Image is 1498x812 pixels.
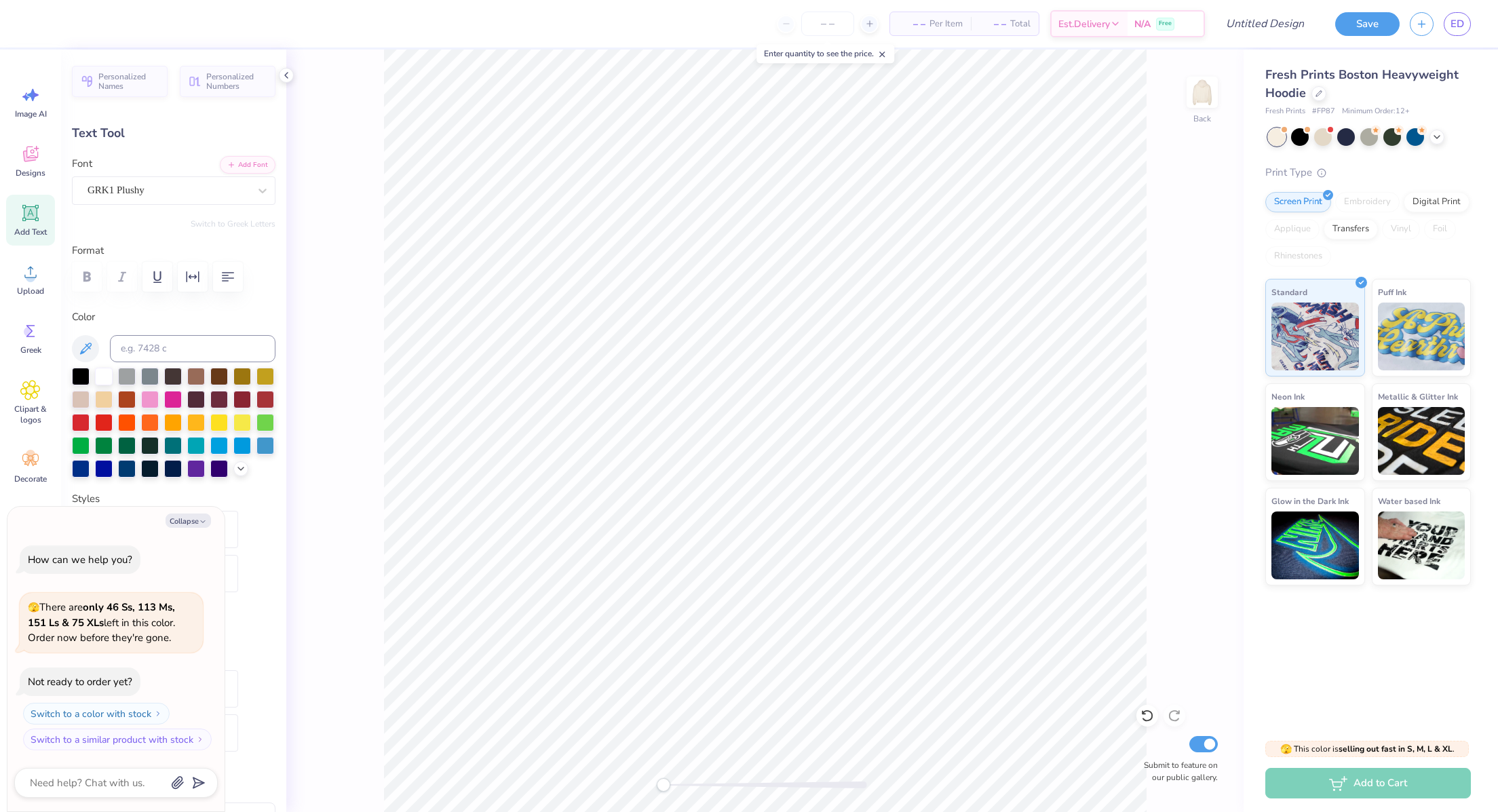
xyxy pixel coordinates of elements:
span: Glow in the Dark Ink [1271,494,1349,508]
button: Collapse [166,514,211,528]
img: Puff Ink [1378,303,1465,370]
div: Text Tool [72,124,275,142]
span: Personalized Numbers [206,72,267,91]
button: Switch to Greek Letters [191,218,275,229]
div: Not ready to order yet? [28,675,132,689]
img: Neon Ink [1271,407,1359,475]
div: Print Type [1265,165,1471,180]
span: Upload [17,286,44,296]
button: Switch to a color with stock [23,703,170,724]
span: Fresh Prints Boston Heavyweight Hoodie [1265,66,1459,101]
span: N/A [1134,17,1151,31]
div: Vinyl [1382,219,1420,239]
span: Per Item [929,17,963,31]
label: Submit to feature on our public gallery. [1136,759,1218,784]
div: How can we help you? [28,553,132,566]
span: Designs [16,168,45,178]
span: Image AI [15,109,47,119]
label: Styles [72,491,100,507]
div: Rhinestones [1265,246,1331,267]
span: There are left in this color. Order now before they're gone. [28,600,175,644]
span: This color is . [1280,743,1455,755]
span: Clipart & logos [8,404,53,425]
img: Switch to a color with stock [154,710,162,718]
span: Greek [20,345,41,355]
span: Personalized Names [98,72,159,91]
div: Accessibility label [657,778,670,792]
input: e.g. 7428 c [110,335,275,362]
strong: selling out fast in S, M, L & XL [1339,743,1453,754]
div: Enter quantity to see the price. [756,44,894,63]
label: Font [72,156,92,172]
span: Fresh Prints [1265,106,1305,117]
img: Water based Ink [1378,511,1465,579]
span: Water based Ink [1378,494,1440,508]
img: Standard [1271,303,1359,370]
div: Back [1193,113,1211,125]
span: 🫣 [1280,743,1292,756]
img: Glow in the Dark Ink [1271,511,1359,579]
span: Minimum Order: 12 + [1342,106,1410,117]
span: Neon Ink [1271,389,1305,404]
button: Personalized Numbers [180,66,275,97]
input: – – [801,12,854,36]
span: – – [898,17,925,31]
input: Untitled Design [1215,10,1315,37]
div: Embroidery [1335,192,1400,212]
span: Standard [1271,285,1307,299]
div: Screen Print [1265,192,1331,212]
span: Est. Delivery [1058,17,1110,31]
span: – – [979,17,1006,31]
div: Digital Print [1404,192,1470,212]
div: Applique [1265,219,1320,239]
span: 🫣 [28,601,39,614]
span: Add Text [14,227,47,237]
label: Color [72,309,275,325]
button: Personalized Names [72,66,168,97]
img: Back [1189,79,1216,106]
label: Format [72,243,275,258]
button: Save [1335,12,1400,36]
div: Foil [1424,219,1456,239]
span: Decorate [14,473,47,484]
img: Metallic & Glitter Ink [1378,407,1465,475]
a: ED [1444,12,1471,36]
span: Puff Ink [1378,285,1406,299]
span: # FP87 [1312,106,1335,117]
button: Switch to a similar product with stock [23,729,212,750]
span: Free [1159,19,1172,28]
img: Switch to a similar product with stock [196,735,204,743]
span: Total [1010,17,1031,31]
strong: only 46 Ss, 113 Ms, 151 Ls & 75 XLs [28,600,175,630]
span: Metallic & Glitter Ink [1378,389,1458,404]
div: Transfers [1324,219,1378,239]
span: ED [1451,16,1464,32]
button: Add Font [220,156,275,174]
